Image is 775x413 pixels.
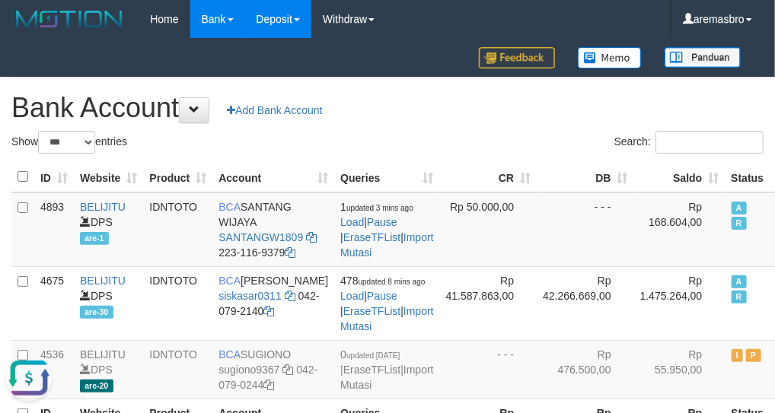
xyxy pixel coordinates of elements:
[38,131,95,154] select: Showentries
[578,47,642,68] img: Button%20Memo.svg
[74,192,143,267] td: DPS
[340,275,425,287] span: 478
[80,380,113,392] span: are-20
[440,266,537,340] td: Rp 41.587.863,00
[340,231,433,259] a: Import Mutasi
[11,131,127,154] label: Show entries
[343,231,400,243] a: EraseTFList
[340,305,433,332] a: Import Mutasi
[285,246,296,259] a: Copy 2231169379 to clipboard
[537,266,634,340] td: Rp 42.266.669,00
[634,266,726,340] td: Rp 1.475.264,00
[282,364,293,376] a: Copy sugiono9367 to clipboard
[264,305,275,317] a: Copy 0420792140 to clipboard
[11,8,127,30] img: MOTION_logo.png
[537,192,634,267] td: - - -
[634,162,726,192] th: Saldo: activate to sort column ascending
[80,306,113,319] span: are-30
[746,349,761,362] span: Paused
[80,232,109,245] span: are-1
[732,291,747,303] span: Running
[340,348,433,391] span: | |
[34,162,74,192] th: ID: activate to sort column ascending
[306,231,317,243] a: Copy SANTANGW1809 to clipboard
[440,340,537,399] td: - - -
[614,131,764,154] label: Search:
[218,275,241,287] span: BCA
[346,351,400,360] span: updated [DATE]
[80,201,126,213] a: BELIJITU
[143,162,212,192] th: Product: activate to sort column ascending
[367,216,397,228] a: Pause
[340,275,433,332] span: | | |
[634,192,726,267] td: Rp 168.604,00
[334,162,439,192] th: Queries: activate to sort column ascending
[732,202,747,214] span: Active
[340,364,433,391] a: Import Mutasi
[367,290,397,302] a: Pause
[732,275,747,288] span: Active
[212,266,334,340] td: [PERSON_NAME] 042-079-2140
[340,201,433,259] span: | | |
[285,290,295,302] a: Copy siskasar0311 to clipboard
[34,192,74,267] td: 4893
[6,6,52,52] button: Open LiveChat chat widget
[212,162,334,192] th: Account: activate to sort column ascending
[440,162,537,192] th: CR: activate to sort column ascending
[340,290,364,302] a: Load
[218,348,241,361] span: BCA
[74,340,143,399] td: DPS
[212,340,334,399] td: SUGIONO 042-079-0244
[343,364,400,376] a: EraseTFList
[218,290,282,302] a: siskasar0311
[34,340,74,399] td: 4536
[479,47,555,68] img: Feedback.jpg
[217,97,332,123] a: Add Bank Account
[212,192,334,267] td: SANTANG WIJAYA 223-116-9379
[440,192,537,267] td: Rp 50.000,00
[218,231,303,243] a: SANTANGW1809
[34,266,74,340] td: 4675
[80,275,126,287] a: BELIJITU
[80,348,126,361] a: BELIJITU
[143,266,212,340] td: IDNTOTO
[143,340,212,399] td: IDNTOTO
[655,131,764,154] input: Search:
[218,201,241,213] span: BCA
[143,192,212,267] td: IDNTOTO
[74,162,143,192] th: Website: activate to sort column ascending
[218,364,279,376] a: sugiono9367
[340,348,400,361] span: 0
[340,216,364,228] a: Load
[343,305,400,317] a: EraseTFList
[665,47,741,68] img: panduan.png
[732,217,747,230] span: Running
[346,204,413,212] span: updated 3 mins ago
[74,266,143,340] td: DPS
[264,379,275,391] a: Copy 0420790244 to clipboard
[634,340,726,399] td: Rp 55.950,00
[732,349,744,362] span: Inactive
[359,278,426,286] span: updated 8 mins ago
[11,93,764,123] h1: Bank Account
[726,162,770,192] th: Status
[537,340,634,399] td: Rp 476.500,00
[537,162,634,192] th: DB: activate to sort column ascending
[340,201,413,213] span: 1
